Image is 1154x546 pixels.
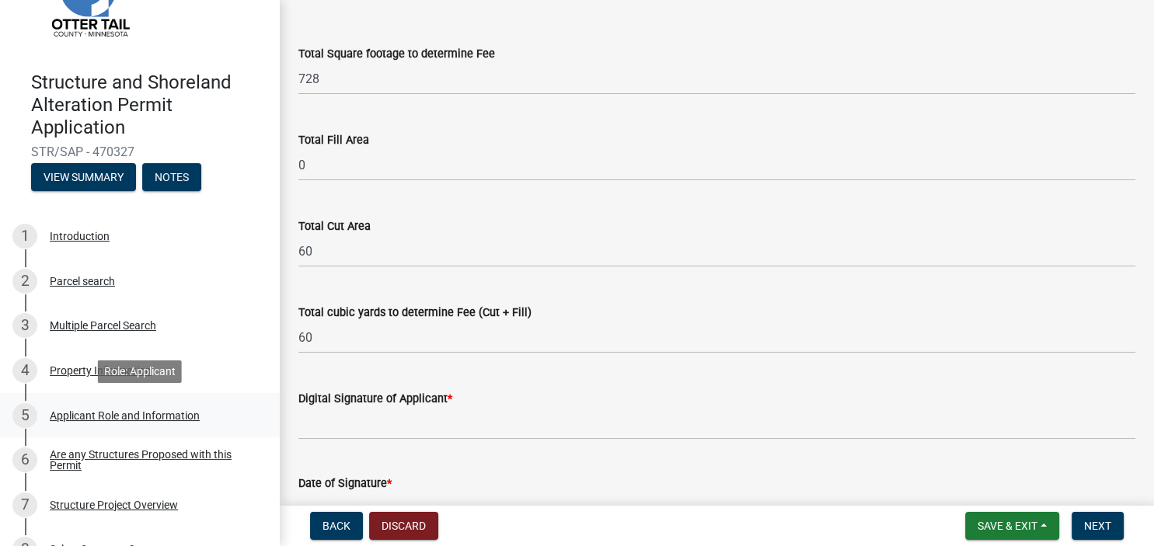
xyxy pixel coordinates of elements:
[978,520,1037,532] span: Save & Exit
[965,512,1059,540] button: Save & Exit
[298,478,392,489] label: Date of Signature
[50,320,156,331] div: Multiple Parcel Search
[322,520,350,532] span: Back
[50,276,115,287] div: Parcel search
[50,499,178,510] div: Structure Project Overview
[298,308,532,318] label: Total cubic yards to determine Fee (Cut + Fill)
[50,365,152,376] div: Property Information
[298,135,369,146] label: Total Fill Area
[12,447,37,472] div: 6
[298,221,371,232] label: Total Cut Area
[31,172,136,185] wm-modal-confirm: Summary
[12,313,37,338] div: 3
[142,163,201,191] button: Notes
[1084,520,1111,532] span: Next
[50,231,110,242] div: Introduction
[369,512,438,540] button: Discard
[12,403,37,428] div: 5
[98,360,182,383] div: Role: Applicant
[12,358,37,383] div: 4
[31,144,249,159] span: STR/SAP - 470327
[298,394,452,405] label: Digital Signature of Applicant
[31,163,136,191] button: View Summary
[12,269,37,294] div: 2
[142,172,201,185] wm-modal-confirm: Notes
[31,71,267,138] h4: Structure and Shoreland Alteration Permit Application
[50,410,200,421] div: Applicant Role and Information
[50,449,255,471] div: Are any Structures Proposed with this Permit
[310,512,363,540] button: Back
[1072,512,1124,540] button: Next
[12,492,37,517] div: 7
[298,49,495,60] label: Total Square footage to determine Fee
[12,224,37,249] div: 1
[298,492,441,524] input: mm/dd/yyyy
